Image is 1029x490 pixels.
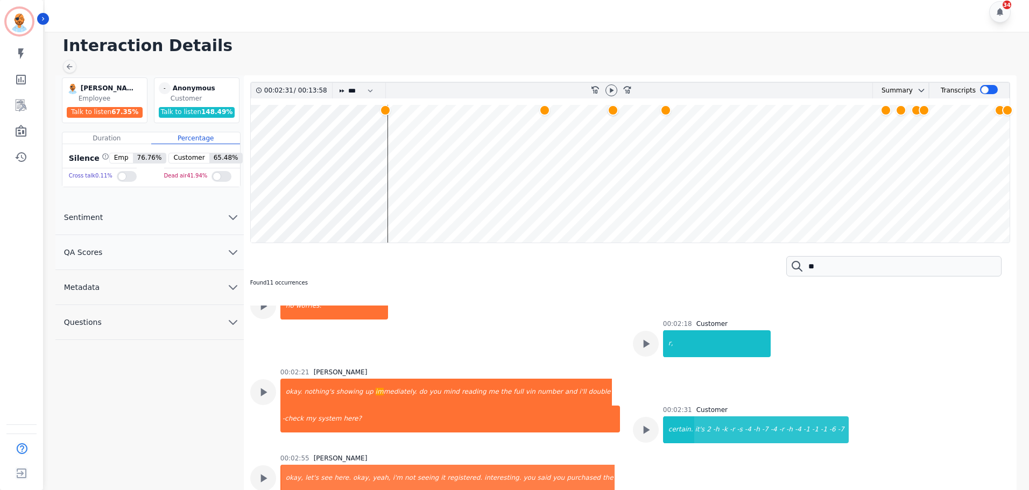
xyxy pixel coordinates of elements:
[913,86,926,95] button: chevron down
[173,82,227,94] div: Anonymous
[729,416,736,443] div: -r
[785,416,794,443] div: -h
[664,416,694,443] div: certain.
[811,416,820,443] div: -1
[802,416,811,443] div: -1
[159,82,171,94] span: -
[375,379,418,406] div: mediately.
[770,416,778,443] div: -4
[828,416,837,443] div: -6
[79,94,145,103] div: Employee
[280,454,309,463] div: 00:02:55
[461,379,488,406] div: reading
[564,379,579,406] div: and
[873,83,913,98] div: Summary
[314,454,368,463] div: [PERSON_NAME]
[376,388,384,395] mark: im
[159,107,235,118] div: Talk to listen
[164,168,208,184] div: Dead air 41.94 %
[62,132,151,144] div: Duration
[537,379,564,406] div: number
[133,153,166,163] span: 76.76 %
[281,293,295,319] div: no
[151,132,240,144] div: Percentage
[55,317,110,328] span: Questions
[110,153,133,163] span: Emp
[227,246,239,259] svg: chevron down
[696,406,728,414] div: Customer
[264,83,330,98] div: /
[55,270,244,305] button: Metadata chevron down
[442,379,461,406] div: mind
[55,212,111,223] span: Sentiment
[588,379,612,406] div: double
[578,379,587,406] div: i'll
[512,379,525,406] div: full
[1003,1,1011,9] div: 34
[67,107,143,118] div: Talk to listen
[820,416,828,443] div: -1
[169,153,209,163] span: Customer
[664,330,771,357] div: r,
[81,82,135,94] div: [PERSON_NAME]
[364,379,374,406] div: up
[663,406,692,414] div: 00:02:31
[428,379,442,406] div: you
[6,9,32,34] img: Bordered avatar
[303,379,335,406] div: nothing's
[295,293,388,319] div: worries.
[55,282,108,293] span: Metadata
[264,83,294,98] div: 00:02:31
[111,108,138,116] span: 67.35 %
[778,416,785,443] div: -r
[67,153,109,164] div: Silence
[418,379,428,406] div: do
[55,247,111,258] span: QA Scores
[314,368,368,377] div: [PERSON_NAME]
[227,211,239,224] svg: chevron down
[342,406,619,432] div: here?
[69,168,112,184] div: Cross talk 0.11 %
[941,83,976,98] div: Transcripts
[171,94,237,103] div: Customer
[335,379,364,406] div: showing
[209,153,243,163] span: 65.48 %
[250,260,308,306] div: Found 11 occurrences
[280,368,309,377] div: 00:02:21
[712,416,721,443] div: -h
[744,416,752,443] div: -4
[305,406,317,432] div: my
[317,406,342,432] div: system
[706,416,712,443] div: 2
[663,319,692,328] div: 00:02:18
[917,86,926,95] svg: chevron down
[736,416,744,443] div: -s
[281,406,305,432] div: -check
[500,379,513,406] div: the
[837,416,849,443] div: -7
[296,83,326,98] div: 00:13:58
[696,319,728,328] div: Customer
[694,416,706,443] div: it's
[721,416,729,443] div: -k
[281,379,304,406] div: okay.
[761,416,770,443] div: -7
[525,379,537,406] div: vin
[794,416,802,443] div: -4
[201,108,232,116] span: 148.49 %
[55,305,244,340] button: Questions chevron down
[55,235,244,270] button: QA Scores chevron down
[752,416,761,443] div: -h
[55,200,244,235] button: Sentiment chevron down
[488,379,500,406] div: me
[227,316,239,329] svg: chevron down
[63,36,1018,55] h1: Interaction Details
[227,281,239,294] svg: chevron down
